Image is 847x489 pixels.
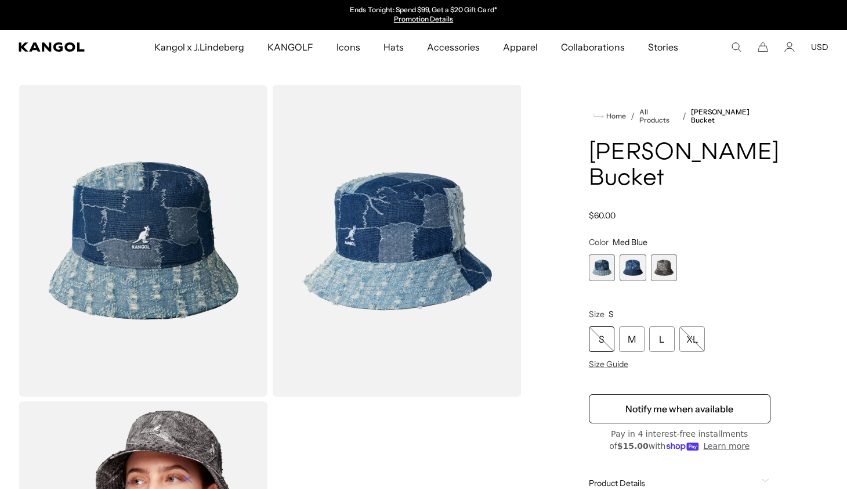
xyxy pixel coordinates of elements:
button: USD [811,42,828,52]
a: Home [593,111,626,121]
div: 2 of 3 [620,254,646,281]
a: Stories [636,30,690,64]
a: All Products [639,108,678,124]
a: Icons [325,30,371,64]
h1: [PERSON_NAME] Bucket [589,141,771,192]
span: Kangol x J.Lindeberg [154,30,245,64]
span: Icons [336,30,360,64]
a: Account [784,42,795,52]
span: Collaborations [561,30,624,64]
span: Home [604,112,626,120]
a: Accessories [415,30,491,64]
span: Med Blue [613,237,647,247]
span: Hats [383,30,404,64]
a: KANGOLF [256,30,325,64]
span: Accessories [427,30,480,64]
span: $60.00 [589,210,616,221]
button: Notify me when available [589,394,771,423]
a: [PERSON_NAME] Bucket [691,108,770,124]
summary: Search here [731,42,741,52]
a: Collaborations [549,30,636,64]
img: color-med-blue [272,85,521,397]
span: Product Details [589,478,757,488]
a: Kangol x J.Lindeberg [143,30,256,64]
span: Stories [648,30,678,64]
a: Hats [372,30,415,64]
slideshow-component: Announcement bar [304,6,543,24]
img: color-med-blue [19,85,267,397]
div: S [589,326,614,352]
button: Cart [758,42,768,52]
li: / [678,109,686,123]
div: 1 of 2 [304,6,543,24]
div: Announcement [304,6,543,24]
div: L [649,326,675,352]
a: Promotion Details [394,15,453,23]
li: / [626,109,635,123]
div: 1 of 3 [589,254,616,281]
a: Apparel [491,30,549,64]
span: KANGOLF [267,30,313,64]
a: Kangol [19,42,101,52]
label: Med Blue [589,254,616,281]
label: Black Trompe L'Oeil [651,254,678,281]
span: Apparel [503,30,538,64]
div: XL [679,326,705,352]
span: S [609,309,614,319]
div: 3 of 3 [651,254,678,281]
span: Color [589,237,609,247]
span: Size Guide [589,359,628,369]
nav: breadcrumbs [589,108,771,124]
div: M [619,326,645,352]
span: Size [589,309,605,319]
label: MEDIUM BLUE FLORAL [620,254,646,281]
p: Ends Tonight: Spend $99, Get a $20 Gift Card* [350,6,497,15]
